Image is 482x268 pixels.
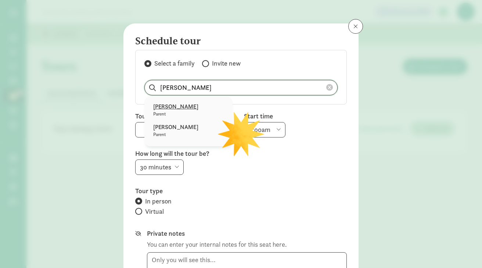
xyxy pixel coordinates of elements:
div: You can enter your internal notes for this seat here. [147,239,287,249]
input: Search list... [145,80,337,95]
label: Tour date [135,112,238,121]
span: In person [145,197,172,206]
p: [PERSON_NAME] [153,123,224,132]
label: How long will the tour be? [135,149,347,158]
span: Invite new [212,59,241,68]
span: Virtual [145,207,164,216]
span: Select a family [154,59,195,68]
p: Parent [153,111,224,117]
label: Tour type [135,187,347,195]
label: Start time [244,112,347,121]
p: [PERSON_NAME] [153,102,224,111]
h4: Schedule tour [135,35,341,47]
label: Private notes [147,229,347,238]
iframe: Chat Widget [445,233,482,268]
p: Parent [153,132,224,137]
